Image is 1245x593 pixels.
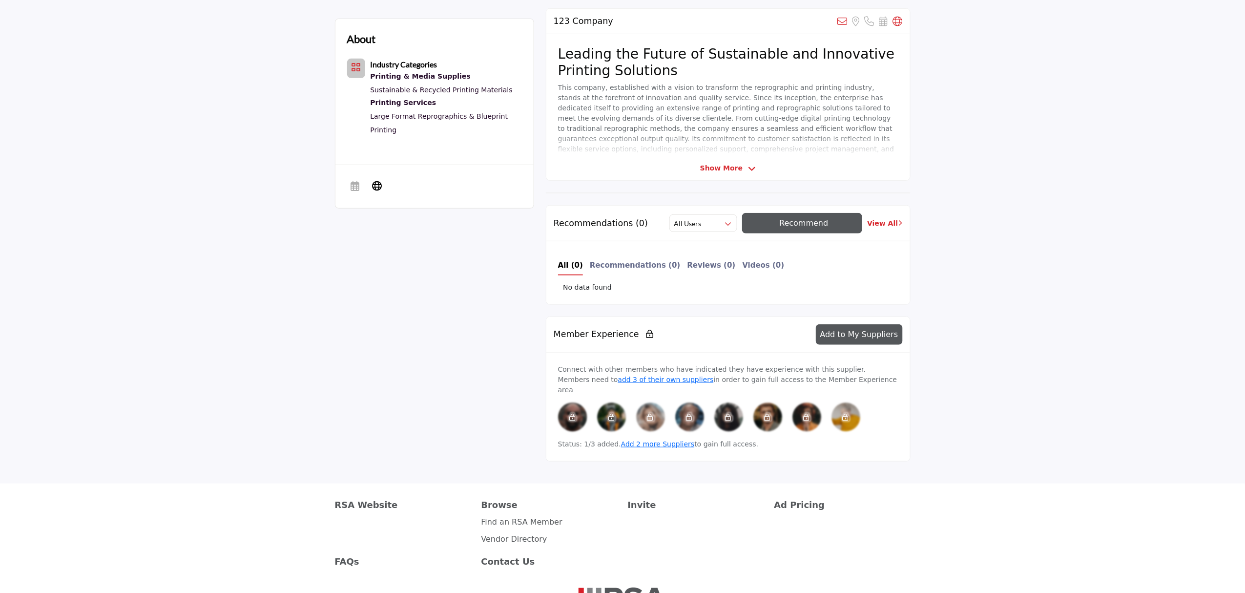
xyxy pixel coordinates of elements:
button: Category Icon [347,59,366,78]
a: View All [867,218,902,229]
div: Please rate 3 suppliers to connect with members. [597,402,626,432]
h2: 123 Company [554,16,613,26]
div: Professional printing solutions, including large-format, digital, and offset printing for various... [370,97,521,109]
h2: About [347,31,376,47]
img: image [675,402,705,432]
div: Please rate 3 suppliers to connect with members. [831,402,861,432]
div: Please rate 3 suppliers to connect with members. [558,402,587,432]
div: A wide range of high-quality paper, films, inks, and specialty materials for 3D printing needs. [370,70,521,83]
span: Add to My Suppliers [820,330,898,339]
img: image [792,402,822,432]
img: image [714,402,744,432]
b: Recommendations (0) [590,261,681,270]
div: Please rate 3 suppliers to connect with members. [714,402,744,432]
a: Invite [628,498,764,511]
div: Please rate 3 suppliers to connect with members. [792,402,822,432]
button: All Users [669,214,737,232]
b: Reviews (0) [687,261,736,270]
button: Recommend [742,213,863,233]
img: image [597,402,626,432]
h2: Leading the Future of Sustainable and Innovative Printing Solutions [558,46,898,79]
b: Videos (0) [743,261,785,270]
a: add 3 of their own suppliers [618,376,714,383]
a: Industry Categories [370,61,437,69]
a: Contact Us [481,555,618,568]
button: Add to My Suppliers [816,324,903,345]
a: Ad Pricing [774,498,911,511]
a: Printing & Media Supplies [370,70,521,83]
span: Recommend [779,218,828,228]
h2: All Users [674,219,701,229]
b: Industry Categories [370,60,437,69]
a: Find an RSA Member [481,517,562,527]
a: Browse [481,498,618,511]
h2: Member Experience [554,329,653,339]
a: Sustainable & Recycled Printing Materials [370,86,512,94]
span: No data found [563,282,612,293]
b: All (0) [558,261,583,270]
a: RSA Website [335,498,471,511]
img: image [558,402,587,432]
div: Please rate 3 suppliers to connect with members. [675,402,705,432]
a: Printing Services [370,97,521,109]
p: This company, established with a vision to transform the reprographic and printing industry, stan... [558,83,898,165]
p: Status: 1/3 added. to gain full access. [558,439,898,449]
p: Connect with other members who have indicated they have experience with this supplier. Members ne... [558,364,898,395]
h2: Recommendations (0) [554,218,648,229]
img: image [753,402,783,432]
div: Please rate 3 suppliers to connect with members. [753,402,783,432]
span: Show More [700,163,743,173]
a: Vendor Directory [481,534,547,544]
a: FAQs [335,555,471,568]
a: Add 2 more Suppliers [621,440,695,448]
div: Please rate 3 suppliers to connect with members. [636,402,665,432]
img: image [636,402,665,432]
a: Large Format Reprographics & Blueprint Printing [370,112,508,134]
img: image [831,402,861,432]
